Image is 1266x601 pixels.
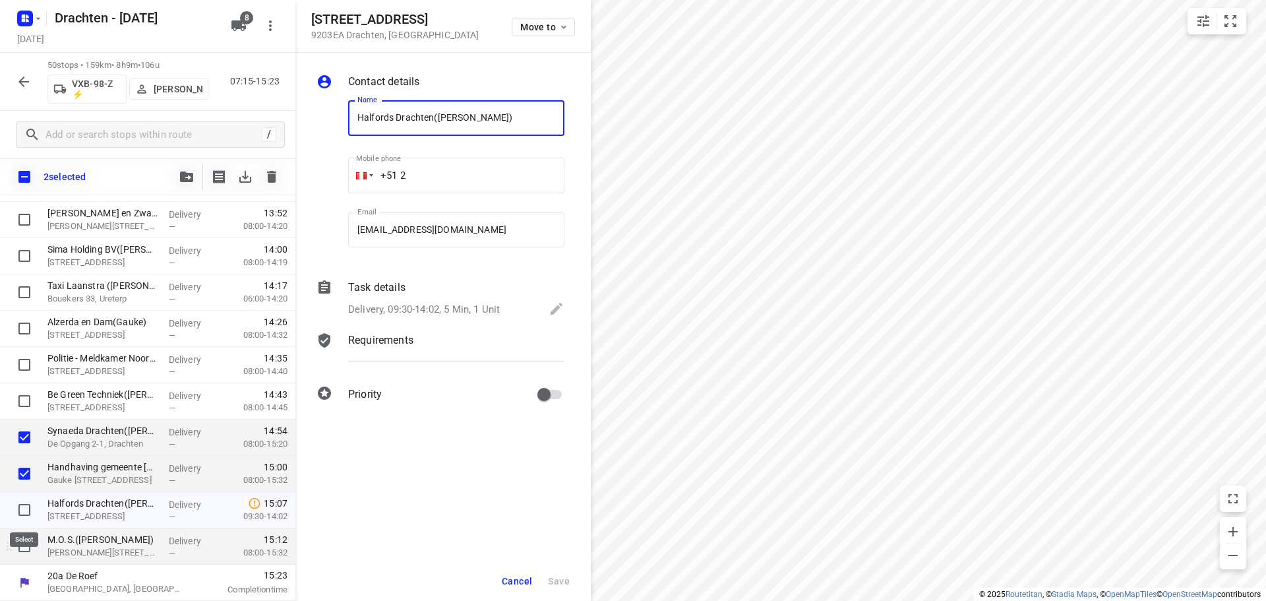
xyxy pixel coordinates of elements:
span: Cancel [502,576,532,586]
button: Cancel [497,569,537,593]
p: Delivery [169,244,218,257]
p: Delivery [169,534,218,548]
p: 08:00-15:20 [222,437,287,451]
p: Synaeda Drachten([PERSON_NAME]) [47,424,158,437]
p: Delivery [169,353,218,366]
p: 08:00-14:40 [222,365,287,378]
p: Delivery [169,208,218,221]
span: 15:12 [264,533,287,546]
svg: Late [248,497,261,510]
svg: Edit [549,301,564,317]
h5: Drachten - [DATE] [49,7,220,28]
h5: [DATE] [12,31,49,46]
p: 09:30-14:02 [222,510,287,523]
div: / [262,127,276,142]
span: 14:00 [264,243,287,256]
span: 15:07 [264,497,287,510]
p: Politie - Meldkamer Noord-Nederland([PERSON_NAME]) [47,352,158,365]
button: Print shipping labels [206,164,232,190]
span: • [138,60,140,70]
div: Requirements [316,332,564,372]
p: [STREET_ADDRESS] [47,329,158,342]
span: Select [11,460,38,487]
span: Delete stops [258,164,285,190]
span: Select [11,243,38,269]
p: Alzerda en Dam(Gauke) [47,315,158,329]
p: van Manen en Zwart architecten(Jannet Vd Veen) [47,206,158,220]
span: — [169,476,175,486]
span: 14:43 [264,388,287,401]
span: — [169,403,175,413]
p: Delivery [169,426,218,439]
span: Select [11,533,38,559]
span: Select [11,315,38,342]
p: Be Green Techniek(Mark Van der Wal) [47,388,158,401]
p: Bouekers 33, Ureterp [47,292,158,305]
span: 13:52 [264,206,287,220]
span: 106u [140,60,160,70]
p: 08:00-14:20 [222,220,287,233]
button: 8 [226,13,252,39]
span: Select [11,352,38,378]
p: [STREET_ADDRESS] [47,365,158,378]
button: Fit zoom [1217,8,1244,34]
span: 15:23 [200,569,287,582]
p: 08:00-14:19 [222,256,287,269]
p: 08:00-15:32 [222,546,287,559]
label: Mobile phone [356,155,401,162]
span: Select [11,388,38,414]
p: Contact details [348,74,419,90]
p: Priority [348,387,382,402]
p: Raadhuisplein 63, Drachten [47,510,158,523]
a: OpenMapTiles [1106,590,1157,599]
p: Sima Holding BV([PERSON_NAME]) [47,243,158,256]
button: VXB-98-Z ⚡ [47,75,127,104]
p: Gauke Boelensstraat 2, Drachten [47,474,158,487]
p: [PERSON_NAME] [154,84,202,94]
p: [STREET_ADDRESS] [47,256,158,269]
input: 1 (702) 123-4567 [348,158,564,193]
a: Routetitan [1006,590,1042,599]
a: Stadia Maps [1052,590,1097,599]
span: — [169,439,175,449]
span: — [169,512,175,522]
button: [PERSON_NAME] [129,79,208,100]
span: 14:17 [264,279,287,292]
a: OpenStreetMap [1162,590,1217,599]
p: 08:00-14:32 [222,329,287,342]
p: 08:00-14:45 [222,401,287,414]
p: [GEOGRAPHIC_DATA], [GEOGRAPHIC_DATA] [47,583,185,596]
div: Peru: + 51 [348,158,373,193]
p: [STREET_ADDRESS] [47,401,158,414]
span: Select [11,206,38,233]
p: 08:00-15:32 [222,474,287,487]
span: — [169,331,175,340]
span: 14:26 [264,315,287,329]
p: Martin Luther Kingsingel 11, Drachten [47,220,158,233]
span: — [169,294,175,304]
li: © 2025 , © , © © contributors [979,590,1261,599]
p: 2 selected [44,172,86,182]
p: Delivery [169,498,218,511]
p: VXB-98-Z ⚡ [72,79,121,100]
div: Task detailsDelivery, 09:30-14:02, 5 Min, 1 Unit [316,280,564,319]
input: Add or search stops within route [45,125,262,145]
span: 8 [240,11,253,24]
p: Delivery [169,462,218,475]
p: Completion time [200,583,287,596]
div: small contained button group [1188,8,1246,34]
span: 14:35 [264,352,287,365]
button: Map settings [1190,8,1217,34]
p: Delivery [169,317,218,330]
span: Select [11,424,38,451]
p: De Opgang 2-1, Drachten [47,437,158,451]
span: 15:00 [264,460,287,474]
span: — [169,548,175,558]
p: Van Knobelsdorffplein 121, Drachten [47,546,158,559]
span: 14:54 [264,424,287,437]
p: Handhaving gemeente Smallingerland(Robert van Waardenberg) [47,460,158,474]
span: Select [11,279,38,305]
p: Task details [348,280,406,296]
p: Delivery [169,280,218,294]
p: 50 stops • 159km • 8h9m [47,59,208,72]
